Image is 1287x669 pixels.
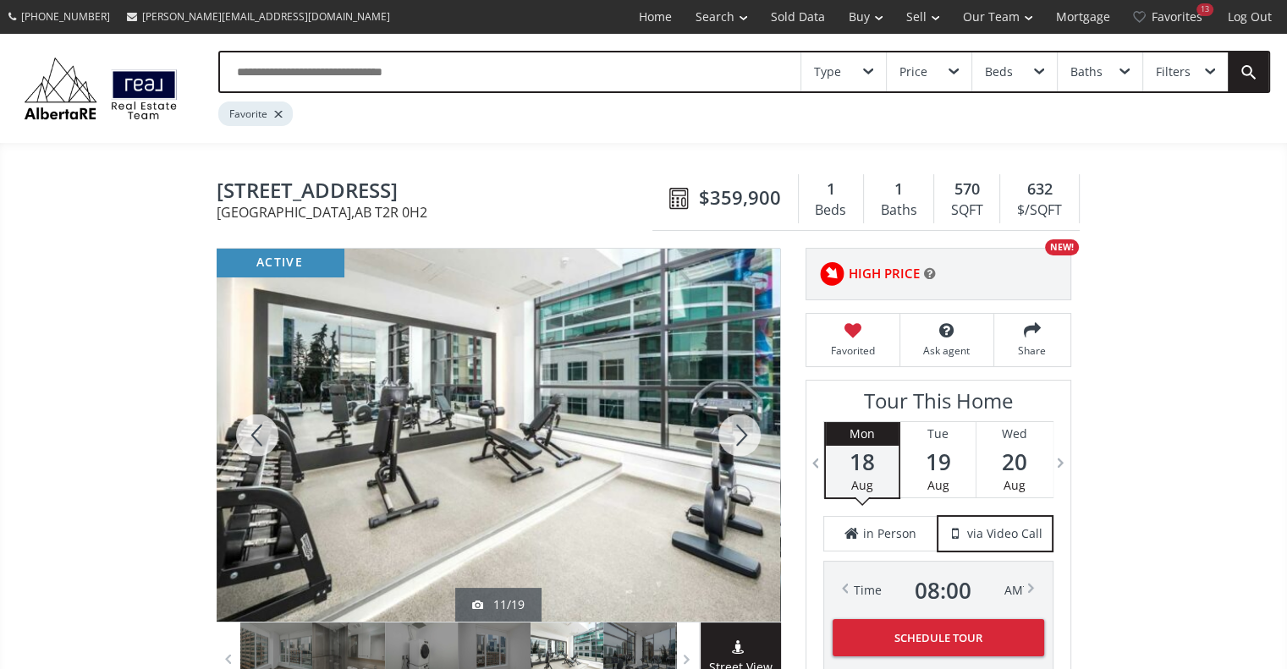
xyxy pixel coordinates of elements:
[1003,343,1062,358] span: Share
[954,178,980,200] span: 570
[872,178,925,200] div: 1
[142,9,390,24] span: [PERSON_NAME][EMAIL_ADDRESS][DOMAIN_NAME]
[807,178,855,200] div: 1
[472,596,525,613] div: 11/19
[826,422,899,446] div: Mon
[21,9,110,24] span: [PHONE_NUMBER]
[823,389,1053,421] h3: Tour This Home
[915,579,971,602] span: 08 : 00
[833,619,1044,656] button: Schedule Tour
[849,265,920,282] span: HIGH PRICE
[899,66,927,78] div: Price
[927,477,949,493] span: Aug
[872,198,925,223] div: Baths
[1045,239,1079,255] div: NEW!
[826,450,899,474] span: 18
[985,66,1013,78] div: Beds
[1009,198,1070,223] div: $/SQFT
[1196,3,1213,16] div: 13
[217,179,661,206] span: 310 12 Avenue SW #1002
[967,525,1042,542] span: via Video Call
[909,343,985,358] span: Ask agent
[218,101,293,126] div: Favorite
[1004,477,1026,493] span: Aug
[1156,66,1191,78] div: Filters
[900,422,976,446] div: Tue
[699,184,781,211] span: $359,900
[807,198,855,223] div: Beds
[1009,178,1070,200] div: 632
[943,198,991,223] div: SQFT
[17,53,184,123] img: Logo
[1070,66,1103,78] div: Baths
[814,66,841,78] div: Type
[217,206,661,219] span: [GEOGRAPHIC_DATA] , AB T2R 0H2
[217,249,780,622] div: 310 12 Avenue SW #1002 Calgary, AB T2R 0H2 - Photo 11 of 19
[900,450,976,474] span: 19
[815,257,849,291] img: rating icon
[851,477,873,493] span: Aug
[863,525,916,542] span: in Person
[815,343,891,358] span: Favorited
[118,1,399,32] a: [PERSON_NAME][EMAIL_ADDRESS][DOMAIN_NAME]
[976,422,1053,446] div: Wed
[217,249,344,277] div: active
[976,450,1053,474] span: 20
[854,579,1023,602] div: Time AM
